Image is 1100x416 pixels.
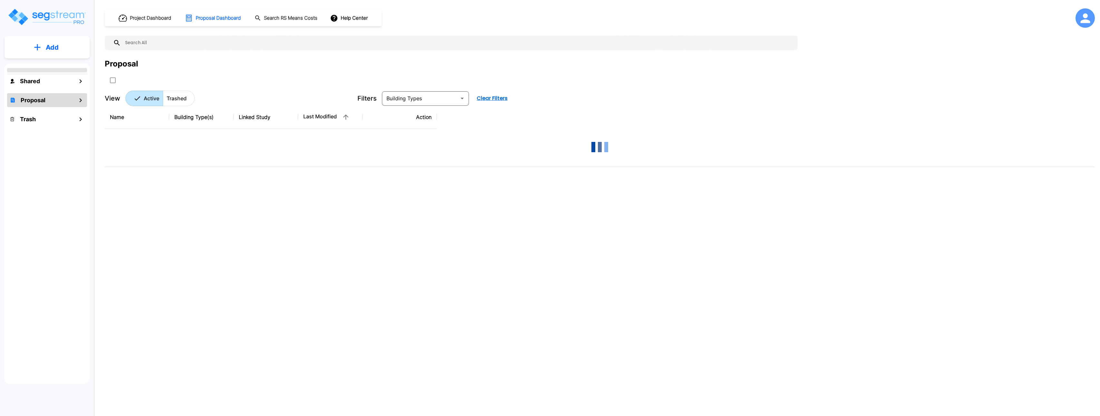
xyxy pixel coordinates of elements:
[163,91,195,106] button: Trashed
[110,113,164,121] div: Name
[458,94,467,103] button: Open
[329,12,370,24] button: Help Center
[21,96,45,104] h1: Proposal
[130,15,171,22] h1: Project Dashboard
[121,35,794,50] input: Search All
[298,105,363,129] th: Last Modified
[46,43,59,52] p: Add
[169,105,234,129] th: Building Type(s)
[384,94,456,103] input: Building Types
[125,91,195,106] div: Platform
[105,94,120,103] p: View
[234,105,298,129] th: Linked Study
[167,94,187,102] p: Trashed
[357,94,377,103] p: Filters
[105,58,138,70] div: Proposal
[125,91,163,106] button: Active
[252,12,321,25] button: Search RS Means Costs
[196,15,241,22] h1: Proposal Dashboard
[116,11,175,25] button: Project Dashboard
[20,115,36,124] h1: Trash
[474,92,510,105] button: Clear Filters
[264,15,317,22] h1: Search RS Means Costs
[5,38,90,57] button: Add
[7,8,86,26] img: Logo
[587,134,613,160] img: Loading
[363,105,437,129] th: Action
[182,11,244,25] button: Proposal Dashboard
[144,94,159,102] p: Active
[106,74,119,87] button: SelectAll
[20,77,40,85] h1: Shared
